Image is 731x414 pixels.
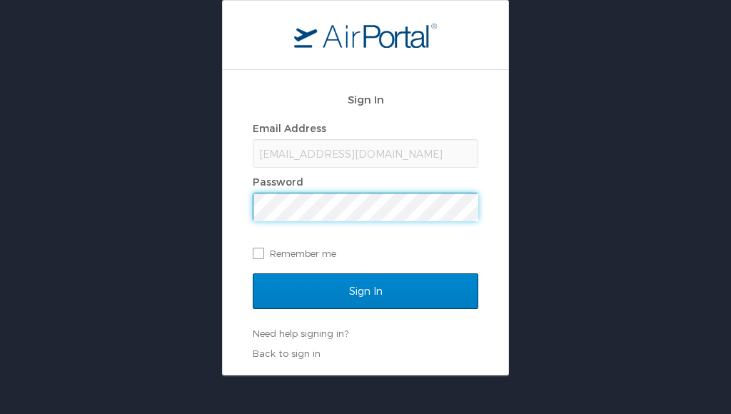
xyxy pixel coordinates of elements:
img: logo [294,22,437,48]
a: Need help signing in? [253,328,348,339]
label: Remember me [253,243,478,264]
a: Back to sign in [253,348,321,359]
input: Sign In [253,273,478,309]
label: Password [253,176,303,188]
h2: Sign In [253,91,478,108]
label: Email Address [253,122,326,134]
